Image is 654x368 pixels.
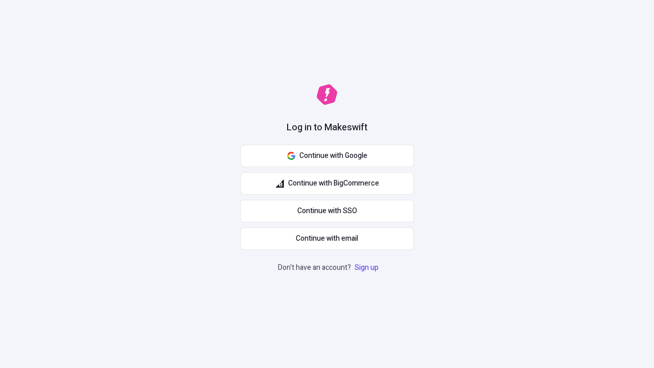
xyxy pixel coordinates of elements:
button: Continue with email [240,227,414,250]
button: Continue with BigCommerce [240,172,414,195]
span: Continue with email [296,233,358,244]
p: Don't have an account? [278,262,381,273]
h1: Log in to Makeswift [287,121,367,134]
span: Continue with Google [299,150,367,162]
a: Continue with SSO [240,200,414,222]
a: Sign up [353,262,381,273]
span: Continue with BigCommerce [288,178,379,189]
button: Continue with Google [240,145,414,167]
